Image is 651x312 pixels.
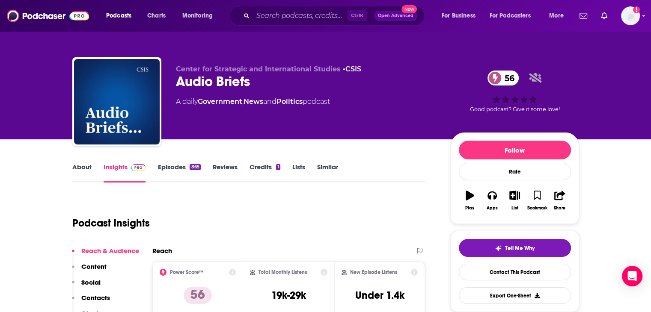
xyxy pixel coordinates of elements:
button: Social [72,278,101,294]
a: Government [198,97,242,106]
p: Reach & Audience [81,247,139,255]
a: News [244,97,263,106]
a: Credits1 [250,163,280,182]
h3: Under 1.4k [355,289,404,302]
input: Search podcasts, credits, & more... [253,9,347,23]
span: Podcasts [106,10,131,22]
h3: 19k-29k [271,289,306,302]
span: Logged in as nbaderrubenstein [621,6,640,25]
span: New [401,5,417,13]
div: Rate [459,163,571,180]
button: tell me why sparkleTell Me Why [459,239,571,257]
img: Podchaser Pro [131,164,146,171]
button: open menu [484,9,543,23]
button: Show profile menu [621,6,640,25]
img: tell me why sparkle [495,245,502,252]
a: Show notifications dropdown [597,9,611,23]
div: 56Good podcast? Give it some love! [451,65,579,118]
a: Show notifications dropdown [576,9,591,23]
button: Contacts [72,294,110,309]
a: Reviews [213,163,238,182]
span: Center for Strategic and International Studies [176,65,341,73]
div: 865 [190,164,200,170]
h2: Power Score™ [170,269,203,275]
div: A daily podcast [176,97,330,107]
span: Ctrl K [347,10,367,21]
a: Charts [142,9,171,23]
button: open menu [543,9,574,23]
button: Apps [481,185,503,216]
a: Contact This Podcast [459,264,571,280]
img: Podchaser - Follow, Share and Rate Podcasts [7,8,89,24]
div: List [511,206,518,211]
div: Search podcasts, credits, & more... [238,6,433,26]
span: More [549,10,564,22]
h2: Reach [152,247,172,255]
div: Bookmark [527,206,547,211]
button: Export One-Sheet [459,287,571,304]
div: Share [554,206,565,211]
a: InsightsPodchaser Pro [104,163,146,182]
span: , [242,97,244,106]
h1: Podcast Insights [72,217,150,230]
span: For Business [442,10,476,22]
button: open menu [100,9,143,23]
p: Contacts [81,294,110,302]
a: Similar [317,163,338,182]
svg: Add a profile image [633,6,640,13]
button: List [503,185,526,216]
img: User Profile [621,6,640,25]
span: and [263,97,276,106]
div: Open Intercom Messenger [622,266,642,286]
span: Good podcast? Give it some love! [470,106,560,112]
p: Social [81,278,101,286]
button: open menu [176,9,224,23]
span: Monitoring [182,10,213,22]
button: Open AdvancedNew [374,11,417,21]
button: Bookmark [526,185,548,216]
a: CSIS [345,65,361,73]
button: Content [72,262,107,278]
p: Content [81,262,107,271]
button: Share [548,185,571,216]
div: Apps [487,206,498,211]
p: 56 [184,287,212,304]
button: Follow [459,141,571,159]
span: • [343,65,361,73]
span: Open Advanced [378,14,413,18]
h2: Total Monthly Listens [259,269,307,275]
span: Tell Me Why [505,245,535,252]
button: Play [459,185,481,216]
a: Politics [276,97,303,106]
span: For Podcasters [490,10,531,22]
span: Charts [147,10,166,22]
a: Lists [292,163,305,182]
h2: New Episode Listens [350,269,397,275]
div: Play [465,206,474,211]
div: 1 [276,164,280,170]
span: 56 [496,71,519,85]
a: 56 [488,71,519,85]
img: Audio Briefs [74,59,160,144]
a: About [72,163,92,182]
a: Episodes865 [158,163,200,182]
button: Reach & Audience [72,247,139,262]
button: open menu [436,9,486,23]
